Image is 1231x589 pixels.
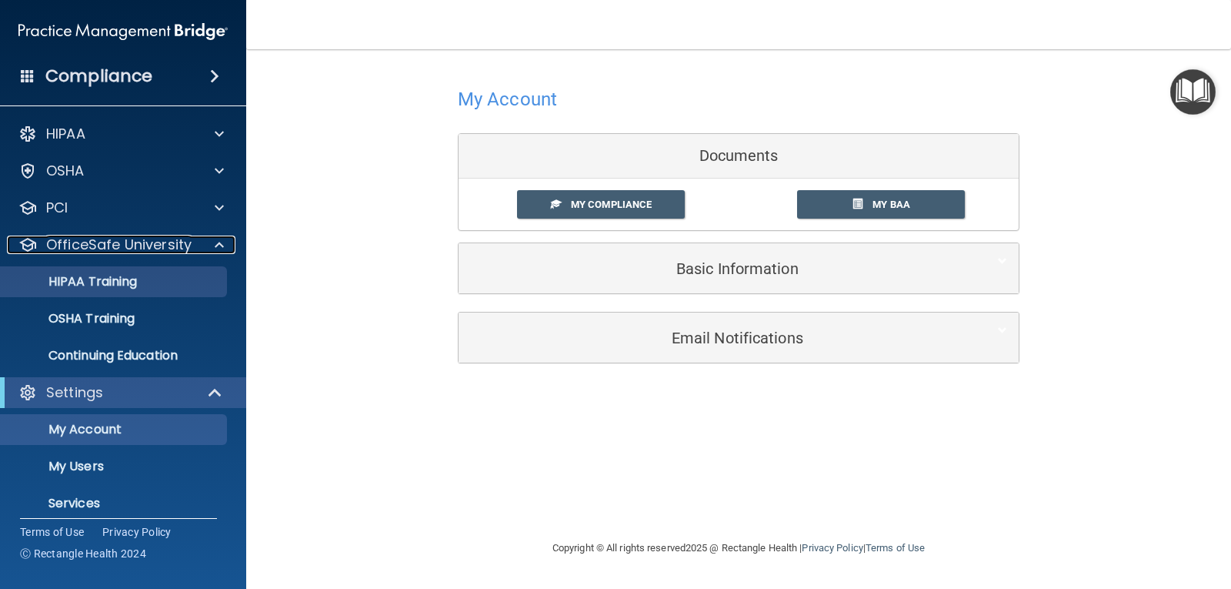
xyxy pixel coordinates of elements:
[20,524,84,540] a: Terms of Use
[45,65,152,87] h4: Compliance
[470,330,960,346] h5: Email Notifications
[10,311,135,326] p: OSHA Training
[18,16,228,47] img: PMB logo
[459,134,1019,179] div: Documents
[470,260,960,277] h5: Basic Information
[10,274,137,289] p: HIPAA Training
[470,251,1007,286] a: Basic Information
[458,524,1019,573] div: Copyright © All rights reserved 2025 @ Rectangle Health | |
[10,496,220,511] p: Services
[1170,69,1216,115] button: Open Resource Center
[46,125,85,143] p: HIPAA
[18,125,224,143] a: HIPAA
[18,162,224,180] a: OSHA
[20,546,146,561] span: Ⓒ Rectangle Health 2024
[10,348,220,363] p: Continuing Education
[866,542,925,554] a: Terms of Use
[571,199,652,210] span: My Compliance
[10,459,220,474] p: My Users
[470,320,1007,355] a: Email Notifications
[18,383,223,402] a: Settings
[18,236,224,254] a: OfficeSafe University
[10,422,220,437] p: My Account
[872,199,910,210] span: My BAA
[102,524,172,540] a: Privacy Policy
[18,199,224,217] a: PCI
[46,236,192,254] p: OfficeSafe University
[802,542,862,554] a: Privacy Policy
[46,162,85,180] p: OSHA
[458,89,557,109] h4: My Account
[46,383,103,402] p: Settings
[46,199,68,217] p: PCI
